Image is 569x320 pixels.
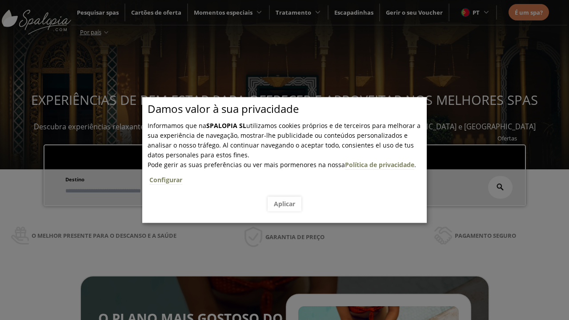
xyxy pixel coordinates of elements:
[345,160,414,169] a: Política de privacidade
[148,160,345,169] span: Pode gerir as suas preferências ou ver mais pormenores na nossa
[148,104,427,114] p: Damos valor à sua privacidade
[148,160,427,190] span: .
[149,176,182,184] a: Configurar
[268,196,301,211] button: Aplicar
[148,121,421,159] span: Informamos que na utilizamos cookies próprios e de terceiros para melhorar a sua experiência de n...
[206,121,246,130] b: SPALOPIA SL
